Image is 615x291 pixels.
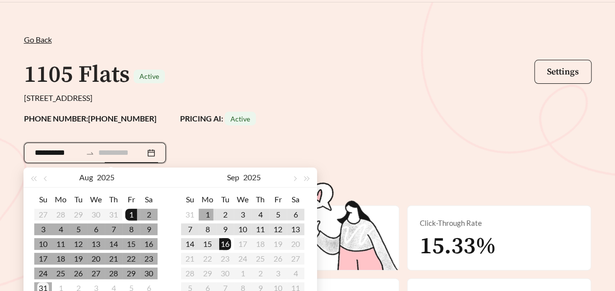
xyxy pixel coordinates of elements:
[37,238,49,250] div: 10
[269,222,287,237] td: 2025-09-12
[125,267,137,279] div: 29
[181,237,199,251] td: 2025-09-14
[97,168,114,187] button: 2025
[125,223,137,235] div: 8
[251,207,269,222] td: 2025-09-04
[143,209,155,220] div: 2
[143,253,155,265] div: 23
[72,267,84,279] div: 26
[143,238,155,250] div: 16
[86,149,94,158] span: swap-right
[219,238,231,250] div: 16
[143,267,155,279] div: 30
[269,192,287,207] th: Fr
[287,207,304,222] td: 2025-09-06
[243,168,261,187] button: 2025
[140,207,158,222] td: 2025-08-02
[287,222,304,237] td: 2025-09-13
[140,266,158,281] td: 2025-08-30
[547,66,579,77] span: Settings
[122,222,140,237] td: 2025-08-08
[79,168,93,187] button: Aug
[290,209,301,220] div: 6
[287,192,304,207] th: Sa
[55,267,67,279] div: 25
[202,209,213,220] div: 1
[143,223,155,235] div: 9
[125,253,137,265] div: 22
[52,192,69,207] th: Mo
[125,238,137,250] div: 15
[181,222,199,237] td: 2025-09-07
[87,251,105,266] td: 2025-08-20
[254,209,266,220] div: 4
[52,222,69,237] td: 2025-08-04
[202,238,213,250] div: 15
[55,253,67,265] div: 18
[87,222,105,237] td: 2025-08-06
[37,267,49,279] div: 24
[180,114,256,123] strong: PRICING AI:
[216,192,234,207] th: Tu
[122,237,140,251] td: 2025-08-15
[87,266,105,281] td: 2025-08-27
[140,251,158,266] td: 2025-08-23
[34,222,52,237] td: 2025-08-03
[237,223,249,235] div: 10
[181,192,199,207] th: Su
[237,209,249,220] div: 3
[34,237,52,251] td: 2025-08-10
[199,222,216,237] td: 2025-09-08
[219,209,231,220] div: 2
[105,237,122,251] td: 2025-08-14
[90,223,102,235] div: 6
[419,232,496,261] span: 15.33%
[34,192,52,207] th: Su
[55,238,67,250] div: 11
[34,266,52,281] td: 2025-08-24
[24,35,52,44] span: Go Back
[105,192,122,207] th: Th
[216,207,234,222] td: 2025-09-02
[140,222,158,237] td: 2025-08-09
[272,209,284,220] div: 5
[24,60,130,90] h1: 1105 Flats
[52,266,69,281] td: 2025-08-25
[52,237,69,251] td: 2025-08-11
[140,192,158,207] th: Sa
[105,266,122,281] td: 2025-08-28
[184,238,196,250] div: 14
[122,251,140,266] td: 2025-08-22
[199,192,216,207] th: Mo
[181,207,199,222] td: 2025-08-31
[122,192,140,207] th: Fr
[105,222,122,237] td: 2025-08-07
[122,266,140,281] td: 2025-08-29
[69,237,87,251] td: 2025-08-12
[122,207,140,222] td: 2025-08-01
[251,192,269,207] th: Th
[90,267,102,279] div: 27
[108,253,119,265] div: 21
[125,209,137,220] div: 1
[69,251,87,266] td: 2025-08-19
[199,207,216,222] td: 2025-09-01
[234,222,251,237] td: 2025-09-10
[37,253,49,265] div: 17
[219,223,231,235] div: 9
[86,148,94,157] span: to
[234,192,251,207] th: We
[184,223,196,235] div: 7
[72,238,84,250] div: 12
[69,192,87,207] th: Tu
[90,238,102,250] div: 13
[272,223,284,235] div: 12
[52,251,69,266] td: 2025-08-18
[108,223,119,235] div: 7
[55,223,67,235] div: 4
[139,72,159,80] span: Active
[87,192,105,207] th: We
[72,223,84,235] div: 5
[251,222,269,237] td: 2025-09-11
[34,251,52,266] td: 2025-08-17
